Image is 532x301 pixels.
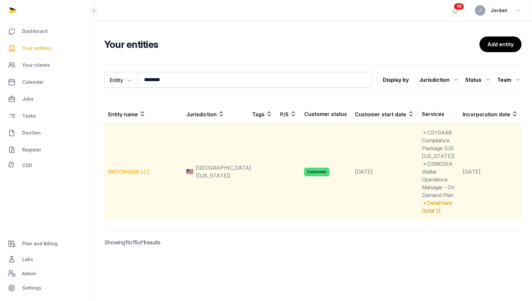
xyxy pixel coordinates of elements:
[22,61,50,69] span: Your clients
[497,75,522,85] div: Team
[22,240,58,248] span: Plan and Billing
[351,123,418,220] td: [DATE]
[104,38,480,50] h2: Your entities
[22,78,44,86] span: Calendar
[419,75,460,85] div: Jurisdiction
[422,129,455,159] span: CSY044B Compliance Package (US [US_STATE])
[5,236,88,251] a: Plan and Billing
[5,108,88,124] a: Tasks
[465,75,492,85] div: Status
[351,105,418,123] th: Customer start date
[22,129,41,137] span: DocGen
[5,280,88,296] a: Settings
[5,267,88,280] a: Admin
[108,168,151,175] a: MESOMANA LLC
[248,105,276,123] th: Tags
[479,8,482,12] span: J
[196,164,251,179] span: [GEOGRAPHIC_DATA] ([US_STATE])
[22,146,41,154] span: Register
[182,105,248,123] th: Jurisdiction
[5,159,88,172] a: CDD
[22,44,51,52] span: Your entities
[132,239,138,246] span: 15
[5,142,88,158] a: Register
[22,27,48,35] span: Dashboard
[5,40,88,56] a: Your entities
[22,95,34,103] span: Jobs
[5,251,88,267] a: Labs
[459,105,522,123] th: Incorporation date
[383,75,409,85] p: Display by
[5,57,88,73] a: Your clients
[5,91,88,107] a: Jobs
[143,239,145,246] span: 1
[22,255,33,263] span: Labs
[5,23,88,39] a: Dashboard
[422,161,454,198] span: OSM028A Stellar Operations Manager - On Demand Plan
[491,7,507,14] span: Jordan
[480,36,522,52] a: Add entity
[104,72,137,88] button: Entity
[104,105,182,123] th: Entity name
[422,199,455,215] div: Detail here (total 3)
[22,284,41,292] span: Settings
[475,5,485,16] button: J
[22,112,36,120] span: Tasks
[276,105,300,123] th: P/S
[304,168,329,176] span: Customer
[300,105,351,123] th: Customer status
[22,270,36,278] span: Admin
[454,3,464,10] span: 19
[5,125,88,141] a: DocGen
[125,239,127,246] span: 1
[104,231,201,254] p: Showing to of results
[459,123,522,220] td: [DATE]
[418,105,459,123] th: Services
[5,74,88,90] a: Calendar
[22,162,32,169] span: CDD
